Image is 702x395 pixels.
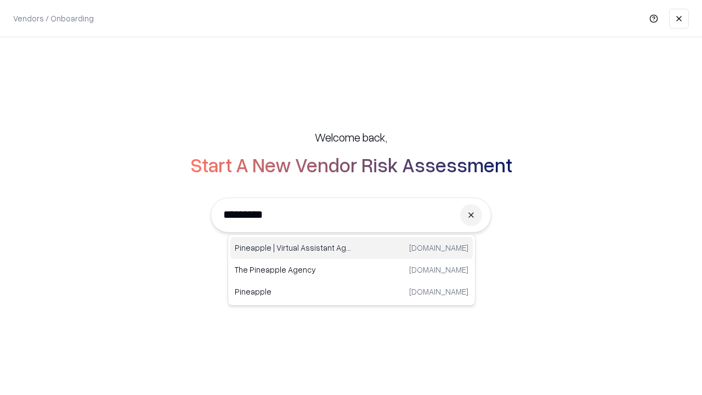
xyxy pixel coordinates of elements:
h5: Welcome back, [315,129,387,145]
p: The Pineapple Agency [235,264,352,275]
p: Pineapple | Virtual Assistant Agency [235,242,352,253]
p: Vendors / Onboarding [13,13,94,24]
p: [DOMAIN_NAME] [409,264,468,275]
p: [DOMAIN_NAME] [409,286,468,297]
p: [DOMAIN_NAME] [409,242,468,253]
div: Suggestions [228,234,475,306]
p: Pineapple [235,286,352,297]
h2: Start A New Vendor Risk Assessment [190,154,512,176]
